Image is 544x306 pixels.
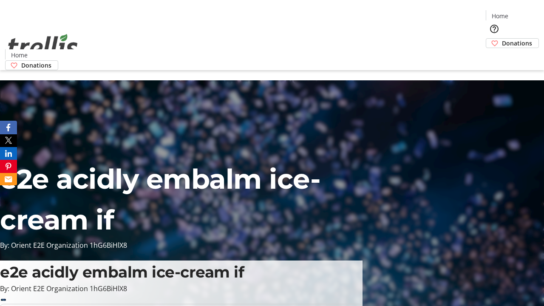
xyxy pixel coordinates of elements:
[5,60,58,70] a: Donations
[502,39,532,48] span: Donations
[5,25,81,67] img: Orient E2E Organization 1hG6BiHlX8's Logo
[6,51,33,59] a: Home
[486,48,503,65] button: Cart
[11,51,28,59] span: Home
[492,11,508,20] span: Home
[486,20,503,37] button: Help
[486,38,539,48] a: Donations
[21,61,51,70] span: Donations
[486,11,513,20] a: Home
